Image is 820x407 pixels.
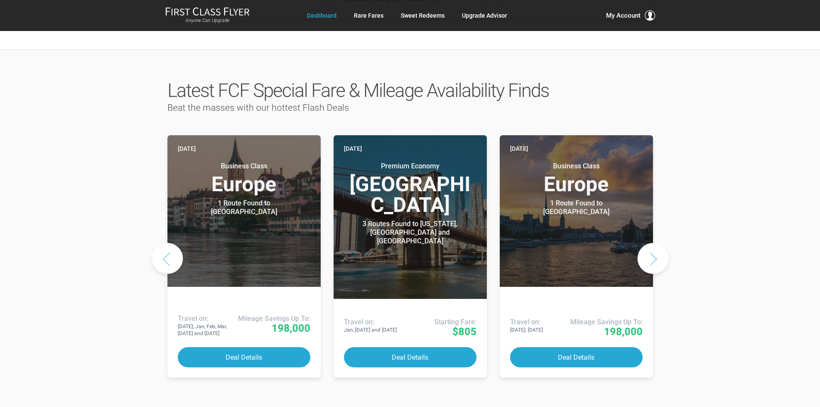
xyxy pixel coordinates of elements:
[190,199,298,216] div: 1 Route Found to [GEOGRAPHIC_DATA]
[307,8,337,23] a: Dashboard
[510,347,643,367] button: Deal Details
[401,8,445,23] a: Sweet Redeems
[637,243,668,274] button: Next slide
[190,162,298,171] small: Business Class
[606,10,641,21] span: My Account
[167,79,549,102] span: Latest FCF Special Fare & Mileage Availability Finds
[523,162,630,171] small: Business Class
[152,243,183,274] button: Previous slide
[167,135,321,378] a: [DATE] Business ClassEurope 1 Route Found to [GEOGRAPHIC_DATA] Use These Miles / Points: Travel o...
[344,144,362,153] time: [DATE]
[462,8,507,23] a: Upgrade Advisor
[606,10,655,21] button: My Account
[510,162,643,195] h3: Europe
[344,347,477,367] button: Deal Details
[178,162,310,195] h3: Europe
[165,7,250,16] img: First Class Flyer
[178,347,310,367] button: Deal Details
[165,18,250,24] small: Anyone Can Upgrade
[523,199,630,216] div: 1 Route Found to [GEOGRAPHIC_DATA]
[354,8,384,23] a: Rare Fares
[510,144,528,153] time: [DATE]
[167,103,349,113] span: Beat the masses with our hottest Flash Deals
[356,162,464,171] small: Premium Economy
[178,144,196,153] time: [DATE]
[356,220,464,245] div: 3 Routes Found to [US_STATE], [GEOGRAPHIC_DATA] and [GEOGRAPHIC_DATA]
[334,135,487,378] a: [DATE] Premium Economy[GEOGRAPHIC_DATA] 3 Routes Found to [US_STATE], [GEOGRAPHIC_DATA] and [GEOG...
[500,135,653,378] a: [DATE] Business ClassEurope 1 Route Found to [GEOGRAPHIC_DATA] Use These Miles / Points: Travel o...
[344,162,477,215] h3: [GEOGRAPHIC_DATA]
[165,7,250,24] a: First Class FlyerAnyone Can Upgrade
